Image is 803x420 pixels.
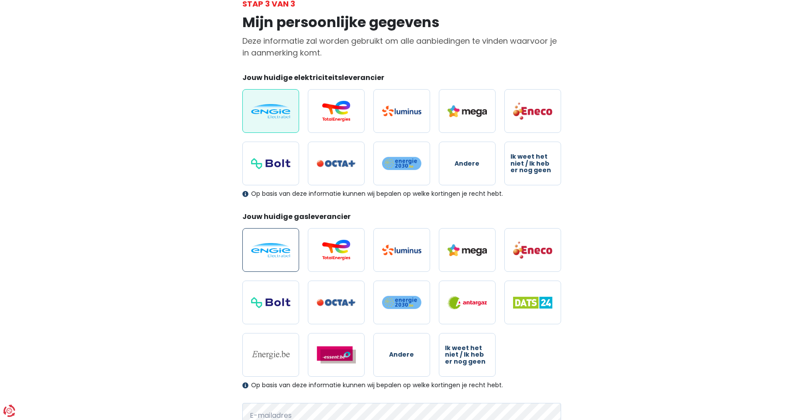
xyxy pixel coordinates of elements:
legend: Jouw huidige gasleverancier [242,212,561,225]
img: Mega [448,105,487,117]
img: Eneco [513,102,552,120]
img: Eneco [513,241,552,259]
img: Bolt [251,158,290,169]
img: Energie.be [251,350,290,360]
img: Essent [317,346,356,364]
h1: Mijn persoonlijke gegevens [242,14,561,31]
img: Engie / Electrabel [251,104,290,118]
img: Energie2030 [382,156,421,170]
img: Energie2030 [382,295,421,309]
span: Andere [389,351,414,358]
div: Op basis van deze informatie kunnen wij bepalen op welke kortingen je recht hebt. [242,382,561,389]
img: Engie / Electrabel [251,243,290,257]
img: Octa+ [317,299,356,306]
img: Total Energies / Lampiris [317,101,356,121]
img: Luminus [382,245,421,255]
img: Total Energies / Lampiris [317,240,356,260]
div: Op basis van deze informatie kunnen wij bepalen op welke kortingen je recht hebt. [242,190,561,198]
img: Luminus [382,106,421,116]
legend: Jouw huidige elektriciteitsleverancier [242,73,561,86]
img: Bolt [251,297,290,308]
span: Ik weet het niet / Ik heb er nog geen [510,153,555,174]
img: Dats 24 [513,297,552,309]
span: Andere [455,160,479,167]
img: Octa+ [317,160,356,167]
span: Ik weet het niet / Ik heb er nog geen [445,345,489,365]
p: Deze informatie zal worden gebruikt om alle aanbiedingen te vinden waarvoor je in aanmerking komt. [242,35,561,59]
img: Antargaz [448,296,487,309]
img: Mega [448,244,487,256]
